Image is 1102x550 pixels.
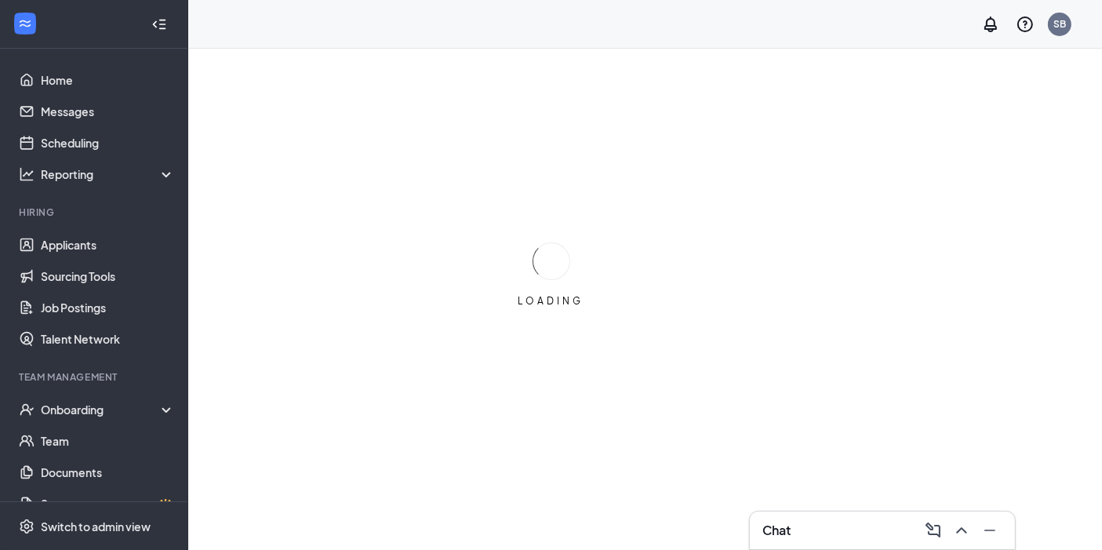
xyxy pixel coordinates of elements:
[977,518,1002,543] button: Minimize
[41,229,175,260] a: Applicants
[41,64,175,96] a: Home
[41,488,175,519] a: SurveysCrown
[41,127,175,158] a: Scheduling
[924,521,943,540] svg: ComposeMessage
[41,457,175,488] a: Documents
[41,323,175,355] a: Talent Network
[19,519,35,534] svg: Settings
[41,519,151,534] div: Switch to admin view
[1016,15,1035,34] svg: QuestionInfo
[41,260,175,292] a: Sourcing Tools
[512,294,591,308] div: LOADING
[41,292,175,323] a: Job Postings
[41,166,176,182] div: Reporting
[41,402,162,417] div: Onboarding
[41,425,175,457] a: Team
[921,518,946,543] button: ComposeMessage
[19,402,35,417] svg: UserCheck
[949,518,974,543] button: ChevronUp
[980,521,999,540] svg: Minimize
[41,96,175,127] a: Messages
[17,16,33,31] svg: WorkstreamLogo
[762,522,791,539] h3: Chat
[981,15,1000,34] svg: Notifications
[19,166,35,182] svg: Analysis
[19,370,172,384] div: Team Management
[1053,17,1066,31] div: SB
[952,521,971,540] svg: ChevronUp
[19,206,172,219] div: Hiring
[151,16,167,32] svg: Collapse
